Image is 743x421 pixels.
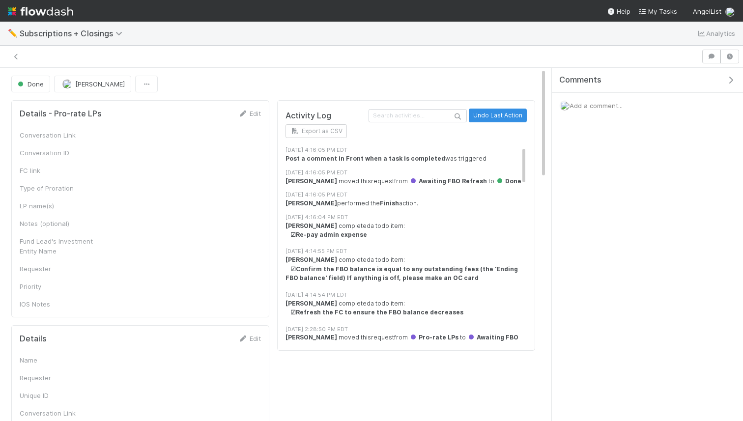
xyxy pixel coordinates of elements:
img: avatar_d2b43477-63dc-4e62-be5b-6fdd450c05a1.png [560,101,570,111]
div: Requester [20,373,93,383]
div: [DATE] 2:28:50 PM EDT [286,325,527,334]
strong: Finish [380,199,399,207]
div: LP name(s) [20,201,93,211]
img: avatar_d2b43477-63dc-4e62-be5b-6fdd450c05a1.png [725,7,735,17]
h5: Details [20,334,47,344]
div: FC link [20,166,93,175]
div: Unique ID [20,391,93,400]
strong: ☑ Confirm the FBO balance is equal to any outstanding fees (the 'Ending FBO balance' field) If an... [286,265,518,281]
span: Pro-rate LPs [409,334,458,341]
button: Export as CSV [286,124,347,138]
div: Conversation Link [20,130,93,140]
img: logo-inverted-e16ddd16eac7371096b0.svg [8,3,73,20]
div: [DATE] 4:16:05 PM EDT [286,168,527,177]
div: Requester [20,264,93,274]
button: [PERSON_NAME] [54,76,131,92]
strong: [PERSON_NAME] [286,300,337,307]
a: Edit [238,335,261,342]
div: Name [20,355,93,365]
span: Done [496,177,521,185]
h5: Details - Pro-rate LPs [20,109,102,119]
div: [DATE] 4:16:05 PM EDT [286,146,527,154]
div: moved this request from to [286,177,527,186]
div: performed the action. [286,199,527,208]
button: Undo Last Action [469,109,527,122]
span: Comments [559,75,601,85]
img: avatar_b18de8e2-1483-4e81-aa60-0a3d21592880.png [62,79,72,89]
span: Subscriptions + Closings [20,28,127,38]
button: Done [11,76,50,92]
a: Edit [238,110,261,117]
strong: [PERSON_NAME] [286,334,337,341]
span: My Tasks [638,7,677,15]
span: Awaiting FBO Refresh [409,177,487,185]
strong: ☑ Re-pay admin expense [290,231,367,238]
div: completed a todo item: [286,299,527,317]
div: Conversation ID [20,148,93,158]
div: Type of Proration [20,183,93,193]
a: Analytics [696,28,735,39]
input: Search activities... [369,109,467,122]
strong: [PERSON_NAME] [286,177,337,185]
strong: Post a comment in Front when a task is completed [286,155,445,162]
div: Conversation Link [20,408,93,418]
strong: [PERSON_NAME] [286,256,337,263]
div: moved this request from to [286,333,527,351]
div: Fund Lead's Investment Entity Name [20,236,93,256]
div: completed a todo item: [286,222,527,240]
div: IOS Notes [20,299,93,309]
span: Done [16,80,44,88]
div: [DATE] 4:14:54 PM EDT [286,291,527,299]
div: completed a todo item: [286,255,527,282]
div: [DATE] 4:14:55 PM EDT [286,247,527,255]
div: [DATE] 4:16:04 PM EDT [286,213,527,222]
span: [PERSON_NAME] [75,80,125,88]
strong: ☑ Refresh the FC to ensure the FBO balance decreases [290,309,463,316]
span: AngelList [693,7,721,15]
span: ✏️ [8,29,18,37]
strong: [PERSON_NAME] [286,222,337,229]
div: was triggered [286,154,527,163]
div: Priority [20,281,93,291]
strong: [PERSON_NAME] [286,199,337,207]
div: [DATE] 4:16:05 PM EDT [286,191,527,199]
div: Notes (optional) [20,219,93,228]
h5: Activity Log [286,111,367,121]
a: My Tasks [638,6,677,16]
span: Add a comment... [570,102,623,110]
div: Help [607,6,630,16]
